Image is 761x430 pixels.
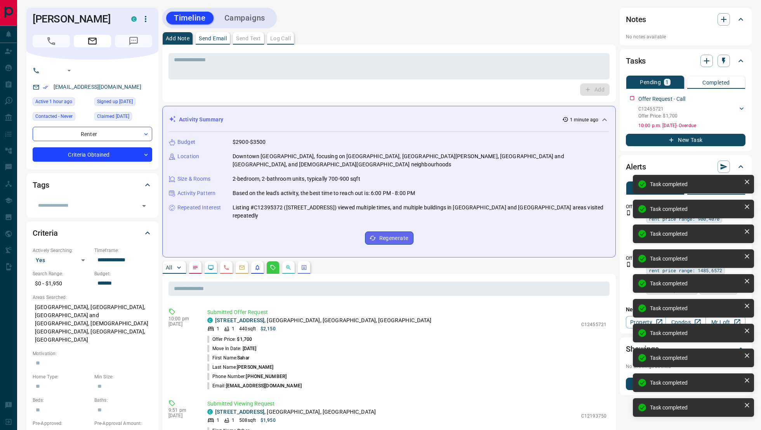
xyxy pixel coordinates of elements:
p: Location [177,152,199,161]
p: 1 [232,417,235,424]
button: New Task [626,134,745,146]
div: condos.ca [131,16,137,22]
span: No Number [33,35,70,47]
button: Open [64,66,74,75]
svg: Listing Alerts [254,264,261,271]
span: [PHONE_NUMBER] [246,374,287,379]
button: Campaigns [217,12,273,24]
a: [EMAIL_ADDRESS][DOMAIN_NAME] [54,84,141,90]
h2: Alerts [626,161,646,173]
svg: Opportunities [285,264,292,271]
p: , [GEOGRAPHIC_DATA], [GEOGRAPHIC_DATA] [215,408,376,416]
p: Listing #C12395372 ([STREET_ADDRESS]) viewed multiple times, and multiple buildings in [GEOGRAPHI... [233,204,609,220]
div: Task completed [650,380,741,386]
p: 10:00 pm [169,316,196,321]
p: 1 [232,325,235,332]
p: First Name: [207,354,249,361]
div: Criteria [33,224,152,242]
p: Completed [702,80,730,85]
p: Submitted Viewing Request [207,400,606,408]
button: Timeline [166,12,214,24]
p: Beds: [33,397,90,404]
p: [DATE] [169,413,196,418]
p: 2-bedroom, 2-bathroom units, typically 700-900 sqft [233,175,360,183]
p: $0 - $1,950 [33,277,90,290]
h2: Tags [33,179,49,191]
span: Active 1 hour ago [35,98,72,105]
p: No showings booked [626,363,745,370]
div: Renter [33,127,152,141]
div: Task completed [650,206,741,212]
div: C12455721Offer Price: $1,700 [638,104,745,121]
h1: [PERSON_NAME] [33,13,120,25]
div: condos.ca [207,409,213,414]
p: Actively Searching: [33,247,90,254]
p: Based on the lead's activity, the best time to reach out is: 6:00 PM - 8:00 PM [233,189,415,197]
svg: Emails [239,264,245,271]
svg: Push Notification Only [626,210,631,216]
p: $2,150 [261,325,276,332]
span: [DATE] [243,346,257,351]
div: Task completed [650,181,741,187]
svg: Requests [270,264,276,271]
p: Min Size: [94,373,152,380]
div: Task completed [650,305,741,311]
div: Tasks [626,52,745,70]
button: Open [139,200,149,211]
button: Regenerate [365,231,414,245]
div: Task completed [650,330,741,336]
svg: Notes [192,264,198,271]
p: 1 [217,417,219,424]
div: Task completed [650,256,741,262]
p: Repeated Interest [177,204,221,212]
p: Baths: [94,397,152,404]
p: Activity Pattern [177,189,215,197]
div: Task completed [650,404,741,411]
h2: Notes [626,13,646,26]
p: All [166,265,172,270]
div: Task completed [650,355,741,361]
span: $1,700 [237,337,252,342]
p: Offer Price: $1,700 [638,112,678,119]
div: Tags [33,176,152,194]
div: Notes [626,10,745,29]
div: Criteria Obtained [33,147,152,162]
p: [GEOGRAPHIC_DATA], [GEOGRAPHIC_DATA], [GEOGRAPHIC_DATA] and [GEOGRAPHIC_DATA], [DEMOGRAPHIC_DATA]... [33,301,152,346]
p: C12193750 [581,413,606,420]
p: $1,950 [261,417,276,424]
p: Activity Summary [179,116,223,124]
p: [DATE] [169,321,196,327]
span: [EMAIL_ADDRESS][DOMAIN_NAME] [226,383,302,389]
p: 508 sqft [239,417,256,424]
p: Pre-Approval Amount: [94,420,152,427]
p: Last Name: [207,364,274,371]
div: condos.ca [207,318,213,323]
span: [PERSON_NAME] [237,364,273,370]
div: Showings [626,340,745,358]
p: 1 [217,325,219,332]
div: Fri Oct 03 2025 [94,112,152,123]
svg: Calls [223,264,229,271]
a: [STREET_ADDRESS] [215,409,264,415]
p: No notes available [626,33,745,40]
p: Search Range: [33,270,90,277]
span: Signed up [DATE] [97,98,133,105]
p: C12455721 [581,321,606,328]
button: New Showing [626,378,745,390]
p: Offer Price: [207,336,252,343]
p: 1 minute ago [570,116,598,123]
svg: Lead Browsing Activity [208,264,214,271]
p: Submitted Offer Request [207,308,606,316]
div: Alerts [626,157,745,176]
span: Contacted - Never [35,112,73,120]
p: 10:00 p.m. [DATE] - Overdue [638,122,745,129]
p: Off [626,255,641,262]
p: Pre-Approved: [33,420,90,427]
p: Size & Rooms [177,175,211,183]
p: Timeframe: [94,247,152,254]
h2: Showings [626,343,659,355]
h2: Tasks [626,55,646,67]
p: New Alert: [626,306,745,314]
div: Wed Jul 21 2021 [94,97,152,108]
h2: Criteria [33,227,58,239]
